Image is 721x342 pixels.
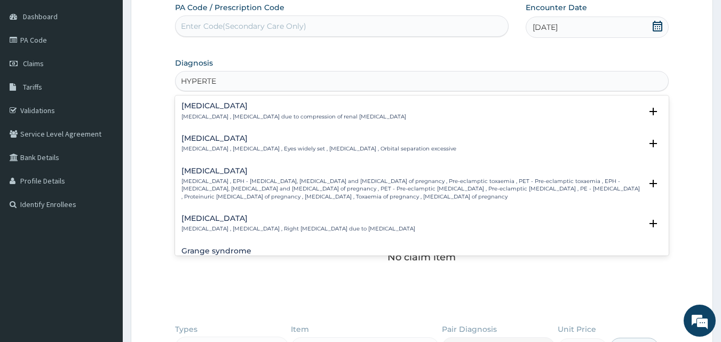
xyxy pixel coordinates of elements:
span: Dashboard [23,12,58,21]
div: Chat with us now [56,60,179,74]
i: open select status [647,217,660,230]
p: No claim item [387,252,456,263]
h4: [MEDICAL_DATA] [181,167,642,175]
span: Claims [23,59,44,68]
h4: [MEDICAL_DATA] [181,134,456,142]
p: [MEDICAL_DATA] , [MEDICAL_DATA] due to compression of renal [MEDICAL_DATA] [181,113,406,121]
textarea: Type your message and hit 'Enter' [5,228,203,266]
h4: Grange syndrome [181,247,642,255]
div: Enter Code(Secondary Care Only) [181,21,306,31]
span: We're online! [62,103,147,211]
div: Minimize live chat window [175,5,201,31]
p: [MEDICAL_DATA] , [MEDICAL_DATA] , Right [MEDICAL_DATA] due to [MEDICAL_DATA] [181,225,415,233]
h4: [MEDICAL_DATA] [181,102,406,110]
i: open select status [647,253,660,266]
i: open select status [647,137,660,150]
span: Tariffs [23,82,42,92]
label: Diagnosis [175,58,213,68]
p: [MEDICAL_DATA] , EPH - [MEDICAL_DATA], [MEDICAL_DATA] and [MEDICAL_DATA] of pregnancy , Pre-eclam... [181,178,642,201]
p: [MEDICAL_DATA] , [MEDICAL_DATA] , Eyes widely set , [MEDICAL_DATA] , Orbital separation excessive [181,145,456,153]
h4: [MEDICAL_DATA] [181,214,415,222]
i: open select status [647,177,660,190]
i: open select status [647,105,660,118]
img: d_794563401_company_1708531726252_794563401 [20,53,43,80]
label: Encounter Date [526,2,587,13]
label: PA Code / Prescription Code [175,2,284,13]
span: [DATE] [533,22,558,33]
